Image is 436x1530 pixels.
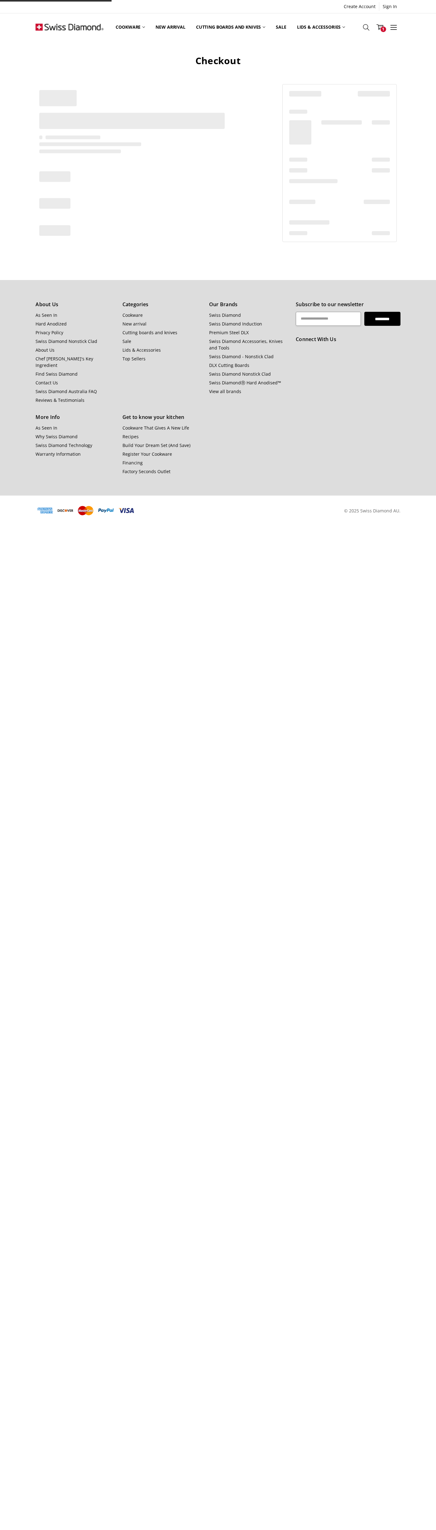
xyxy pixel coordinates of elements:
a: Swiss Diamond Australia FAQ [36,388,97,394]
img: Free Shipping On Every Order [36,13,103,40]
a: Swiss Diamond - Nonstick Clad [209,354,274,359]
a: Factory Seconds Outlet [122,468,170,474]
a: Swiss Diamond Nonstick Clad [36,338,97,344]
a: Cutting boards and knives [191,13,271,41]
a: Hard Anodized [36,321,67,327]
h5: Subscribe to our newsletter [296,301,400,307]
h5: Connect With Us [296,336,400,342]
h1: Checkout [36,55,400,67]
a: Cookware [122,312,143,318]
a: As Seen In [36,425,57,431]
a: Recipes [122,434,139,440]
a: Swiss Diamond Technology [36,442,92,448]
a: Sale [271,13,291,41]
a: Swiss DiamondⓇ Hard Anodised™ [209,380,281,386]
h5: Categories [122,301,202,307]
a: DLX Cutting Boards [209,362,249,368]
a: Cookware That Gives A New Life [122,425,189,431]
a: Create Account [340,2,379,11]
a: Warranty Information [36,451,81,457]
a: Premium Steel DLX [209,330,249,335]
a: Register Your Cookware [122,451,172,457]
a: Why Swiss Diamond [36,434,78,440]
h5: More Info [36,414,115,420]
a: Top Sellers [122,356,146,362]
a: New arrival [122,321,146,327]
h5: About Us [36,301,115,307]
a: Build Your Dream Set (And Save) [122,442,190,448]
a: View all brands [209,388,241,394]
a: Financing [122,460,143,466]
a: 1 [373,19,387,35]
a: Contact Us [36,380,58,386]
a: Cookware [110,13,150,41]
a: Cutting boards and knives [122,330,177,335]
a: Privacy Policy [36,330,63,335]
a: Sign In [379,2,400,11]
p: © 2025 Swiss Diamond AU. [344,507,400,514]
a: Reviews & Testimonials [36,397,84,403]
a: Lids & Accessories [122,347,161,353]
a: Sale [122,338,131,344]
a: Swiss Diamond Nonstick Clad [209,371,271,377]
a: Swiss Diamond [209,312,241,318]
h5: Our Brands [209,301,289,307]
a: Lids & Accessories [292,13,350,41]
a: Swiss Diamond Accessories, Knives and Tools [209,338,283,351]
a: Top Sellers [350,13,388,41]
h5: Get to know your kitchen [122,414,202,420]
a: New arrival [150,13,190,41]
span: 1 [381,26,386,32]
a: As Seen In [36,312,57,318]
a: Find Swiss Diamond [36,371,78,377]
a: Chef [PERSON_NAME]'s Key Ingredient [36,356,93,368]
a: Swiss Diamond Induction [209,321,262,327]
a: About Us [36,347,55,353]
